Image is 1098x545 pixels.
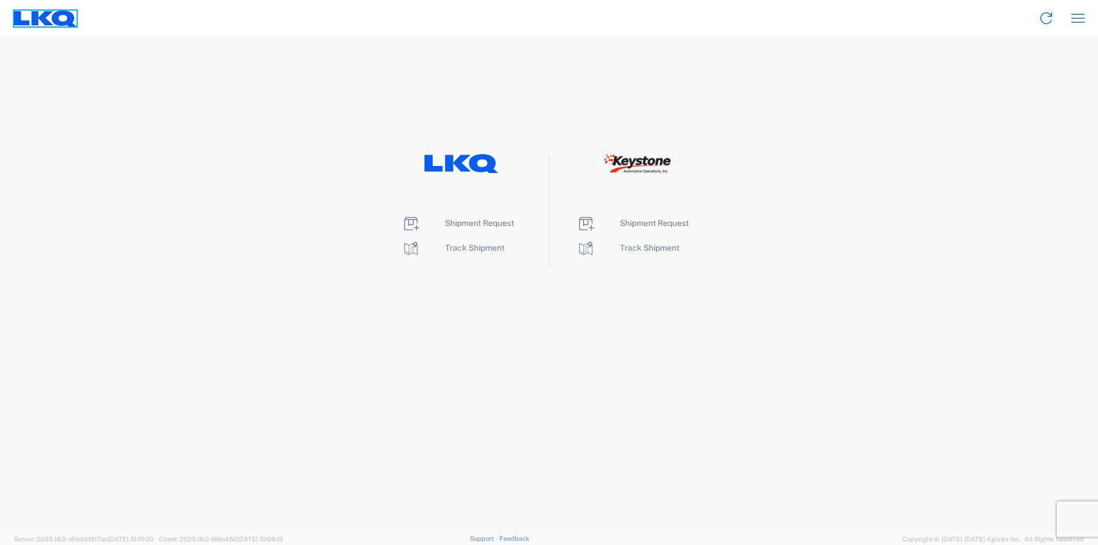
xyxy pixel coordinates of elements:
span: Track Shipment [620,243,679,252]
a: Track Shipment [576,243,679,252]
a: Track Shipment [402,243,505,252]
a: Shipment Request [402,218,514,228]
a: Support [470,535,499,542]
span: Copyright © [DATE]-[DATE] Agistix Inc., All Rights Reserved [903,534,1084,544]
span: Client: 2025.18.0-198a450 [159,536,283,543]
a: Shipment Request [576,218,689,228]
span: [DATE] 10:10:00 [108,536,154,543]
span: Shipment Request [620,218,689,228]
span: Server: 2025.18.0-a0edd1917ac [14,536,154,543]
span: Track Shipment [445,243,505,252]
a: Feedback [499,535,529,542]
span: [DATE] 10:06:13 [237,536,283,543]
span: Shipment Request [445,218,514,228]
